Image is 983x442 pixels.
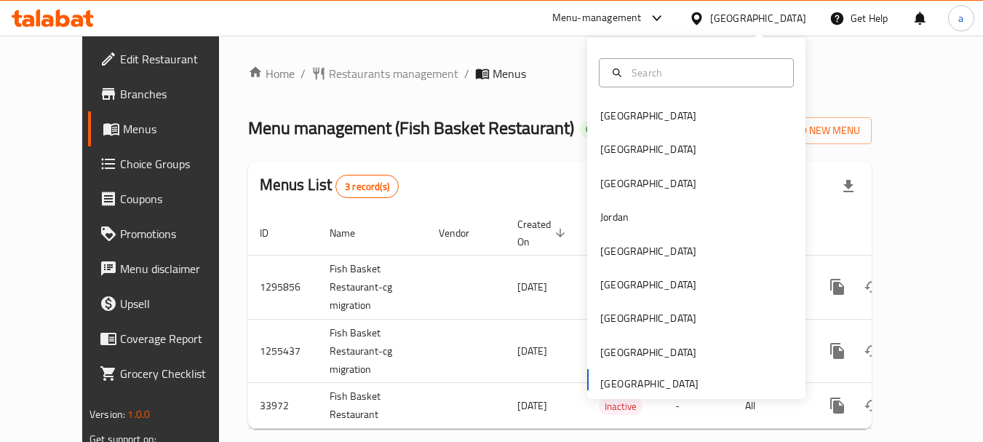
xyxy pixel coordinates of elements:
[831,169,866,204] div: Export file
[771,122,860,140] span: Add New Menu
[120,365,235,382] span: Grocery Checklist
[260,174,399,198] h2: Menus List
[120,225,235,242] span: Promotions
[855,334,890,368] button: Change Status
[248,383,318,429] td: 33972
[599,398,642,415] span: Inactive
[248,255,318,319] td: 1295856
[88,321,247,356] a: Coverage Report
[580,123,613,135] span: Open
[759,117,872,144] button: Add New Menu
[599,398,642,415] div: Inactive
[600,175,696,192] div: [GEOGRAPHIC_DATA]
[517,342,547,360] span: [DATE]
[600,310,696,326] div: [GEOGRAPHIC_DATA]
[552,9,642,27] div: Menu-management
[808,211,971,256] th: Actions
[517,277,547,296] span: [DATE]
[517,216,570,250] span: Created On
[600,277,696,293] div: [GEOGRAPHIC_DATA]
[318,383,427,429] td: Fish Basket Restaurant
[88,181,247,216] a: Coupons
[311,65,458,82] a: Restaurants management
[120,50,235,68] span: Edit Restaurant
[260,224,287,242] span: ID
[733,383,808,429] td: All
[88,146,247,181] a: Choice Groups
[88,76,247,111] a: Branches
[580,121,613,138] div: Open
[88,42,247,76] a: Edit Restaurant
[600,108,696,124] div: [GEOGRAPHIC_DATA]
[820,334,855,368] button: more
[820,388,855,423] button: more
[710,10,806,26] div: [GEOGRAPHIC_DATA]
[248,65,295,82] a: Home
[958,10,963,26] span: a
[248,65,872,82] nav: breadcrumb
[664,383,733,429] td: -
[248,111,574,144] span: Menu management ( Fish Basket Restaurant )
[855,388,890,423] button: Change Status
[626,65,784,81] input: Search
[517,396,547,415] span: [DATE]
[123,120,235,138] span: Menus
[88,251,247,286] a: Menu disclaimer
[301,65,306,82] li: /
[120,155,235,173] span: Choice Groups
[600,344,696,360] div: [GEOGRAPHIC_DATA]
[600,209,629,225] div: Jordan
[330,224,374,242] span: Name
[329,65,458,82] span: Restaurants management
[248,211,971,430] table: enhanced table
[855,269,890,304] button: Change Status
[439,224,488,242] span: Vendor
[464,65,469,82] li: /
[88,286,247,321] a: Upsell
[88,111,247,146] a: Menus
[88,356,247,391] a: Grocery Checklist
[493,65,526,82] span: Menus
[88,216,247,251] a: Promotions
[600,243,696,259] div: [GEOGRAPHIC_DATA]
[120,330,235,347] span: Coverage Report
[248,319,318,383] td: 1255437
[120,85,235,103] span: Branches
[89,405,125,424] span: Version:
[318,255,427,319] td: Fish Basket Restaurant-cg migration
[120,190,235,208] span: Coupons
[336,180,398,194] span: 3 record(s)
[120,260,235,277] span: Menu disclaimer
[127,405,150,424] span: 1.0.0
[318,319,427,383] td: Fish Basket Restaurant-cg migration
[820,269,855,304] button: more
[120,295,235,312] span: Upsell
[600,141,696,157] div: [GEOGRAPHIC_DATA]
